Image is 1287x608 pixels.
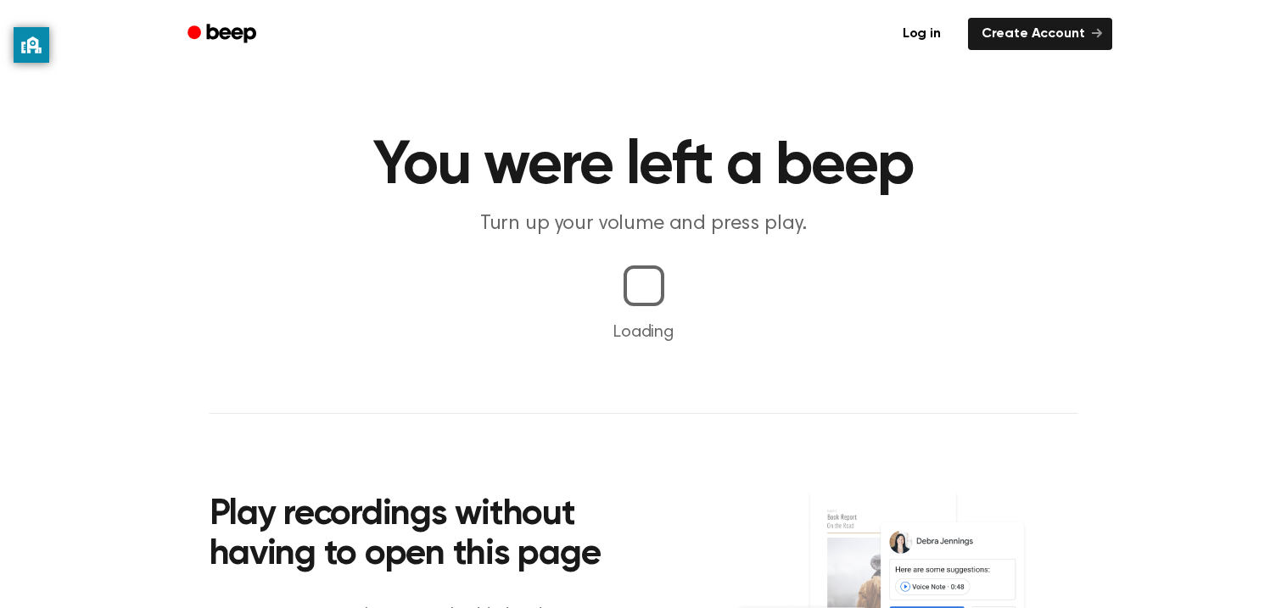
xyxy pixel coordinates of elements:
[210,495,667,576] h2: Play recordings without having to open this page
[20,320,1267,345] p: Loading
[14,27,49,63] button: privacy banner
[318,210,970,238] p: Turn up your volume and press play.
[176,18,271,51] a: Beep
[968,18,1112,50] a: Create Account
[210,136,1078,197] h1: You were left a beep
[886,14,958,53] a: Log in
